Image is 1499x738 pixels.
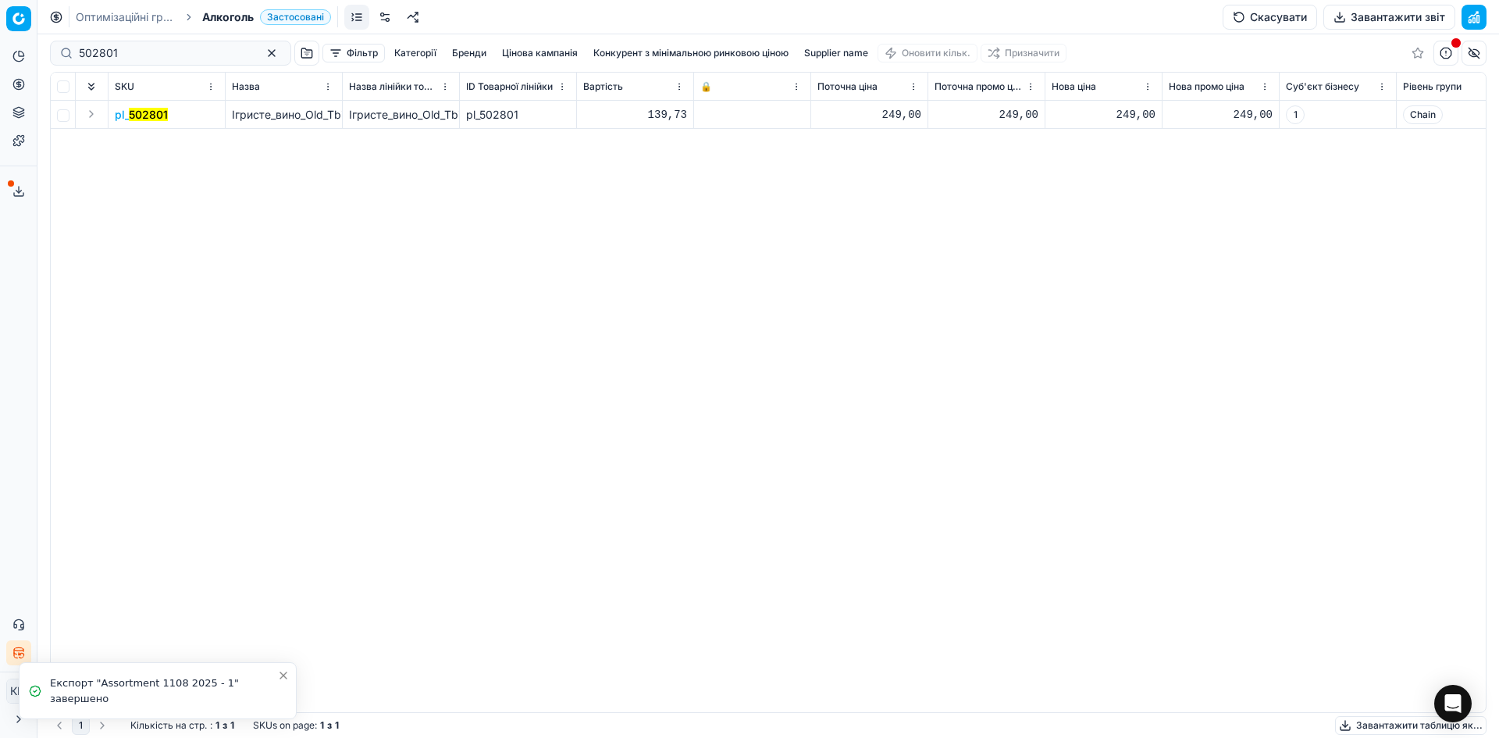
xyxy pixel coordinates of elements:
[388,44,443,62] button: Категорії
[1223,5,1317,30] button: Скасувати
[50,676,277,706] div: Експорт "Assortment 1108 2025 - 1" завершено
[76,9,331,25] nav: breadcrumb
[583,107,687,123] div: 139,73
[215,719,219,732] strong: 1
[1052,107,1155,123] div: 249,00
[583,80,623,93] span: Вартість
[981,44,1066,62] button: Призначити
[466,107,570,123] div: pl_502801
[349,107,453,123] div: Ігристе_вино_Old_Tbilisi,_біле,_напівсухе,_12,5%,_0,75_л
[82,77,101,96] button: Expand all
[817,80,878,93] span: Поточна ціна
[260,9,331,25] span: Застосовані
[230,719,234,732] strong: 1
[1169,107,1273,123] div: 249,00
[129,108,168,121] mark: 502801
[466,80,553,93] span: ID Товарної лінійки
[202,9,331,25] span: АлкогольЗастосовані
[232,80,260,93] span: Назва
[115,107,168,123] button: pl_502801
[115,80,134,93] span: SKU
[349,80,437,93] span: Назва лінійки товарів
[115,107,168,123] span: pl_
[130,719,234,732] div: :
[1169,80,1244,93] span: Нова промо ціна
[335,719,339,732] strong: 1
[1403,105,1443,124] span: Chain
[50,716,69,735] button: Go to previous page
[700,80,712,93] span: 🔒
[587,44,795,62] button: Конкурент з мінімальною ринковою ціною
[1335,716,1487,735] button: Завантажити таблицю як...
[1323,5,1455,30] button: Завантажити звіт
[223,719,227,732] strong: з
[798,44,874,62] button: Supplier name
[72,716,90,735] button: 1
[320,719,324,732] strong: 1
[1286,80,1359,93] span: Суб'єкт бізнесу
[1286,105,1305,124] span: 1
[1052,80,1096,93] span: Нова ціна
[253,719,317,732] span: SKUs on page :
[79,45,250,61] input: Пошук по SKU або назві
[496,44,584,62] button: Цінова кампанія
[327,719,332,732] strong: з
[1434,685,1472,722] div: Open Intercom Messenger
[935,107,1038,123] div: 249,00
[817,107,921,123] div: 249,00
[82,105,101,123] button: Expand
[6,679,31,704] button: КM
[274,666,293,685] button: Close toast
[232,108,525,121] span: Ігристе_вино_Old_Tbilisi,_біле,_напівсухе,_12,5%,_0,75_л
[50,716,112,735] nav: pagination
[130,719,207,732] span: Кількість на стр.
[7,679,30,703] span: КM
[93,716,112,735] button: Go to next page
[202,9,254,25] span: Алкоголь
[446,44,493,62] button: Бренди
[878,44,977,62] button: Оновити кільк.
[1403,80,1462,93] span: Рівень групи
[322,44,385,62] button: Фільтр
[935,80,1023,93] span: Поточна промо ціна
[76,9,176,25] a: Оптимізаційні групи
